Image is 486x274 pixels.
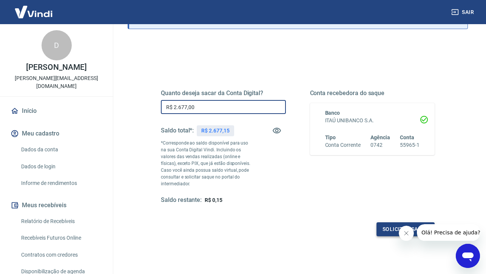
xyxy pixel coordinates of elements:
a: Informe de rendimentos [18,175,104,191]
a: Contratos com credores [18,247,104,263]
button: Solicitar saque [376,222,435,236]
span: Olá! Precisa de ajuda? [5,5,63,11]
iframe: Fechar mensagem [399,226,414,241]
h6: ITAÚ UNIBANCO S.A. [325,117,420,125]
span: Banco [325,110,340,116]
h6: 55965-1 [400,141,420,149]
p: [PERSON_NAME] [26,63,86,71]
button: Meu cadastro [9,125,104,142]
iframe: Mensagem da empresa [417,224,480,241]
h6: Conta Corrente [325,141,361,149]
div: D [42,30,72,60]
a: Dados da conta [18,142,104,157]
img: Vindi [9,0,58,23]
span: Conta [400,134,414,140]
p: R$ 2.677,15 [201,127,229,135]
h5: Conta recebedora do saque [310,89,435,97]
h5: Saldo restante: [161,196,202,204]
a: Dados de login [18,159,104,174]
p: [PERSON_NAME][EMAIL_ADDRESS][DOMAIN_NAME] [6,74,107,90]
iframe: Botão para abrir a janela de mensagens [456,244,480,268]
span: Agência [370,134,390,140]
a: Início [9,103,104,119]
span: R$ 0,15 [205,197,222,203]
button: Sair [450,5,477,19]
a: Relatório de Recebíveis [18,214,104,229]
h5: Saldo total*: [161,127,194,134]
h6: 0742 [370,141,390,149]
a: Recebíveis Futuros Online [18,230,104,246]
h5: Quanto deseja sacar da Conta Digital? [161,89,286,97]
span: Tipo [325,134,336,140]
p: *Corresponde ao saldo disponível para uso na sua Conta Digital Vindi. Incluindo os valores das ve... [161,140,255,187]
button: Meus recebíveis [9,197,104,214]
